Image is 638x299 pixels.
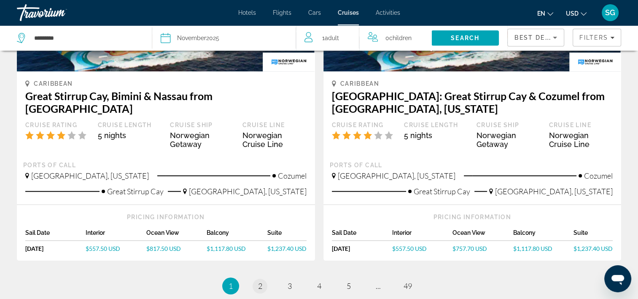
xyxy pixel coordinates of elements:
[242,121,307,129] div: Cruise Line
[584,171,613,180] span: Cozumel
[599,4,621,22] button: User Menu
[566,7,587,19] button: Change currency
[17,2,101,24] a: Travorium
[325,35,339,41] span: Adult
[34,80,73,87] span: Caribbean
[242,131,307,149] div: Norwegian Cruise Line
[322,32,339,44] span: 1
[537,10,545,17] span: en
[207,245,246,252] span: $1,117.80 USD
[404,281,412,291] span: 49
[385,32,412,44] span: 0
[573,229,613,241] div: Suite
[338,171,455,180] span: [GEOGRAPHIC_DATA], [US_STATE]
[258,281,262,291] span: 2
[573,29,621,46] button: Filters
[267,229,307,241] div: Suite
[605,8,615,17] span: SG
[146,245,207,252] a: $817.50 USD
[278,171,307,180] span: Cozumel
[263,52,315,71] img: Cruise company logo
[404,121,468,129] div: Cruise Length
[537,7,553,19] button: Change language
[207,229,267,241] div: Balcony
[452,245,487,252] span: $757.70 USD
[376,281,381,291] span: ...
[579,34,608,41] span: Filters
[476,121,541,129] div: Cruise Ship
[308,9,321,16] a: Cars
[98,131,162,140] div: 5 nights
[177,32,219,44] div: 2025
[238,9,256,16] a: Hotels
[452,229,513,241] div: Ocean View
[25,245,86,252] div: [DATE]
[25,121,89,129] div: Cruise Rating
[332,121,396,129] div: Cruise Rating
[288,281,292,291] span: 3
[338,9,359,16] a: Cruises
[177,35,206,41] span: November
[347,281,351,291] span: 5
[392,229,452,241] div: Interior
[86,229,146,241] div: Interior
[330,161,615,169] div: Ports of call
[23,161,309,169] div: Ports of call
[495,187,613,196] span: [GEOGRAPHIC_DATA], [US_STATE]
[229,281,233,291] span: 1
[332,213,613,221] div: Pricing Information
[451,35,479,41] span: Search
[25,229,86,241] div: Sail Date
[273,9,291,16] a: Flights
[604,265,631,292] iframe: Button to launch messaging window
[549,121,613,129] div: Cruise Line
[107,187,164,196] span: Great Stirrup Cay
[573,245,613,252] a: $1,237.40 USD
[161,25,287,51] button: Select cruise date
[267,245,307,252] a: $1,237.40 USD
[332,229,392,241] div: Sail Date
[86,245,120,252] span: $557.50 USD
[33,32,139,44] input: Select cruise destination
[476,131,541,149] div: Norwegian Getaway
[566,10,579,17] span: USD
[389,35,412,41] span: Children
[207,245,267,252] a: $1,117.80 USD
[392,245,452,252] a: $557.50 USD
[332,90,613,115] h3: [GEOGRAPHIC_DATA]: Great Stirrup Cay & Cozumel from [GEOGRAPHIC_DATA], [US_STATE]
[146,229,207,241] div: Ocean View
[513,229,573,241] div: Balcony
[17,277,621,294] nav: Pagination
[146,245,181,252] span: $817.50 USD
[392,245,427,252] span: $557.50 USD
[86,245,146,252] a: $557.50 USD
[549,131,613,149] div: Norwegian Cruise Line
[376,9,400,16] a: Activities
[25,213,307,221] div: Pricing Information
[31,171,149,180] span: [GEOGRAPHIC_DATA], [US_STATE]
[98,121,162,129] div: Cruise Length
[404,131,468,140] div: 5 nights
[414,187,470,196] span: Great Stirrup Cay
[317,281,321,291] span: 4
[513,245,573,252] a: $1,117.80 USD
[25,90,307,115] h3: Great Stirrup Cay, Bimini & Nassau from [GEOGRAPHIC_DATA]
[170,131,234,149] div: Norwegian Getaway
[569,52,621,71] img: Cruise company logo
[431,30,499,46] button: Search
[340,80,380,87] span: Caribbean
[513,245,552,252] span: $1,117.80 USD
[332,245,392,252] div: [DATE]
[514,34,558,41] span: Best Deals
[296,25,431,51] button: Travelers: 1 adult, 0 children
[514,33,557,43] mat-select: Sort by
[189,187,307,196] span: [GEOGRAPHIC_DATA], [US_STATE]
[452,245,513,252] a: $757.70 USD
